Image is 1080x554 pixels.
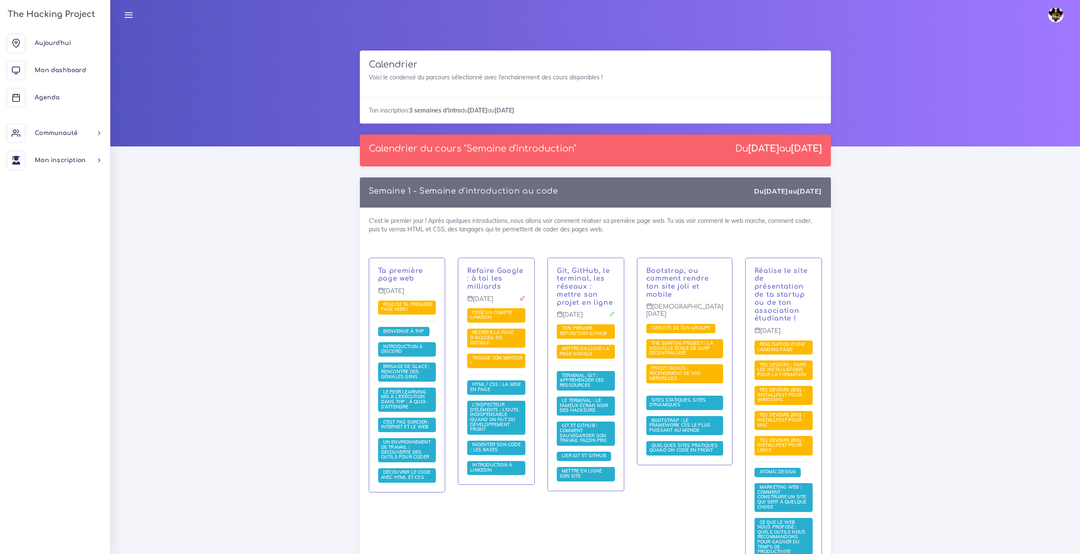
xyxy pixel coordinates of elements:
[35,157,86,163] span: Mon inscription
[381,389,426,410] a: Le Peer learning mis à l'exécution dans THP : à quoi s'attendre
[755,411,813,430] span: Il est temps de faire toutes les installations nécéssaire au bon déroulement de ta formation chez...
[470,402,519,432] span: L'inspecteur d'éléments : l'outil indispensable quand on fait du développement front
[378,267,424,283] a: Ta première page web
[35,40,71,46] span: Aujourd'hui
[494,107,514,114] strong: [DATE]
[649,365,701,381] span: PROJET BONUS : recensement de vos merveilles
[381,419,431,430] a: C'est pas sorcier : internet et le web
[378,287,436,301] p: [DATE]
[467,354,525,368] span: Nous allons te demander de trouver la personne qui va t'aider à faire la formation dans les meill...
[557,397,615,416] span: Tu le vois dans tous les films : l'écran noir du terminal. Nous allons voir ce que c'est et comme...
[381,439,432,460] a: Un environnement de travail : découverte des outils pour coder
[557,267,615,307] p: C'est bien de coder, mais c'est encore mieux si toute la terre entière pouvait voir tes fantastiq...
[470,442,521,453] span: Indenter son code : les bases
[470,442,521,453] a: Indenter son code : les bases
[381,328,426,334] span: Bienvenue à THP
[646,339,723,358] span: Tu vas devoir refaire la page d'accueil de The Surfing Project, une école de code décentralisée. ...
[467,267,525,291] p: C'est l'heure de ton premier véritable projet ! Tu vas recréer la très célèbre page d'accueil de ...
[378,342,436,357] span: Pour cette session, nous allons utiliser Discord, un puissant outil de gestion de communauté. Nou...
[646,416,723,435] span: Tu vas voir comment faire marcher Bootstrap, le framework CSS le plus populaire au monde qui te p...
[470,381,521,392] span: HTML / CSS : la mise en page
[755,360,813,380] span: Nous allons te donner des devoirs pour le weekend : faire en sorte que ton ordinateur soit prêt p...
[470,330,513,346] a: Recréer la page d'accueil de Google
[560,453,608,458] span: Lier Git et Github
[381,363,430,379] span: Brisage de glace : rencontre des géniales gens
[646,267,723,299] p: Après avoir vu comment faire ses première pages, nous allons te montrer Bootstrap, un puissant fr...
[519,295,525,301] i: Projet à rendre ce jour-là
[797,187,822,195] strong: [DATE]
[560,325,609,336] span: Ton premier repository GitHub
[467,295,525,309] p: [DATE]
[378,438,436,462] span: Comment faire pour coder son premier programme ? Nous allons te montrer les outils pour pouvoir f...
[378,267,436,283] p: C'est le premier jour ! Après quelques introductions, nous allons voir comment réaliser sa premiè...
[646,441,723,456] span: Pour avoir des sites jolis, ce n'est pas que du bon sens et du feeling. Il suffit d'utiliser quel...
[755,327,813,341] p: [DATE]
[649,397,706,408] span: Sites statiques, sites dynamiques
[470,355,522,366] a: Trouve ton mentor !
[35,94,59,101] span: Agenda
[560,397,609,413] span: Le terminal : le fameux écran noir des hackeurs
[560,346,609,357] span: Mettre en ligne la page Google
[1048,7,1063,22] img: avatar
[470,402,519,433] a: L'inspecteur d'éléments : l'outil indispensable quand on fait du développement front
[646,396,723,410] span: Nous allons voir la différence entre ces deux types de sites
[369,143,576,154] p: Calendrier du cours "Semaine d'introduction"
[646,364,723,383] span: Ce projet vise à souder la communauté en faisant profiter au plus grand nombre de vos projets.
[470,329,513,345] span: Recréer la page d'accueil de Google
[369,187,558,195] a: Semaine 1 - Semaine d'introduction au code
[381,364,430,380] a: Brisage de glace : rencontre des géniales gens
[378,301,436,315] span: Dans ce projet, nous te demanderons de coder ta première page web. Ce sera l'occasion d'appliquer...
[470,462,512,473] a: Introduction à LinkedIn
[467,401,525,435] span: Tu en as peut être déjà entendu parler : l'inspecteur d'éléments permet d'analyser chaque recoin ...
[649,340,713,356] span: The Surfing Project : la nouvelle école de surf décentralisée
[791,143,822,154] strong: [DATE]
[360,97,831,124] div: Ton inscription: du au
[757,387,805,402] span: Tes devoirs (bis) : Installfest pour Windows
[467,441,525,455] span: Pourquoi et comment indenter son code ? Nous allons te montrer les astuces pour avoir du code lis...
[378,418,436,432] span: Nous allons voir ensemble comment internet marche, et comment fonctionne une page web quand tu cl...
[468,107,488,114] strong: [DATE]
[381,470,431,481] a: Découvrir le code avec HTML et CSS
[381,302,433,313] a: Réalise ta première page web !
[470,310,512,321] a: Créé un compte LinkedIn
[735,143,822,154] div: Du au
[560,468,602,479] span: Mettre en ligne son site
[557,371,615,390] span: Nous allons t'expliquer comment appréhender ces puissants outils.
[755,468,801,477] span: Tu vas voir comment penser composants quand tu fais des pages web.
[378,327,429,336] span: Salut à toi et bienvenue à The Hacking Project. Que tu sois avec nous pour 3 semaines, 12 semaine...
[560,372,604,388] span: Terminal, Git : appréhender ces ressources
[557,311,615,325] p: [DATE]
[557,324,615,339] span: Pour ce projet, nous allons te proposer d'utiliser ton terminal afin de faire marcher Git et GitH...
[467,461,525,475] span: Cette ressource te donnera les bases pour comprendre LinkedIn, un puissant outil professionnel.
[378,363,436,382] span: THP est avant tout un aventure humaine avec des rencontres. Avant de commencer nous allons te dem...
[557,422,615,446] span: Git est un outil de sauvegarde de dossier indispensable dans l'univers du dev. GitHub permet de m...
[409,107,461,114] strong: 3 semaines d'intro
[35,67,86,73] span: Mon dashboard
[757,469,798,475] span: Atomic Design
[764,187,788,195] strong: [DATE]
[646,324,716,333] span: Nous allons te demander d'imaginer l'univers autour de ton groupe de travail.
[470,309,512,321] span: Créé un compte LinkedIn
[470,382,521,393] a: HTML / CSS : la mise en page
[757,362,809,377] span: Tes devoirs : faire les installations pour la formation
[381,344,423,355] a: Introduction à Discord
[755,340,813,355] span: Le projet de toute une semaine ! Tu vas réaliser la page de présentation d'une organisation de to...
[467,308,525,323] span: Dans ce projet, tu vas mettre en place un compte LinkedIn et le préparer pour ta future vie.
[5,10,95,19] h3: The Hacking Project
[754,186,822,196] div: Du au
[381,301,433,312] span: Réalise ta première page web !
[369,73,822,82] p: Voici le condensé du parcours sélectionné avec l'enchainement des cours disponibles !
[378,388,436,412] span: Nous verrons comment survivre avec notre pédagogie révolutionnaire
[649,325,713,331] span: Identité de ton groupe
[381,343,423,354] span: Introduction à Discord
[560,422,609,443] span: Git et GitHub : comment sauvegarder son travail façon pro
[755,483,813,512] span: Marketing web : comment construire un site qui sert à quelque chose
[755,267,813,323] p: Et voilà ! Nous te donnerons les astuces marketing pour bien savoir vendre un concept ou une idée...
[467,380,525,395] span: Maintenant que tu sais faire des pages basiques, nous allons te montrer comment faire de la mise ...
